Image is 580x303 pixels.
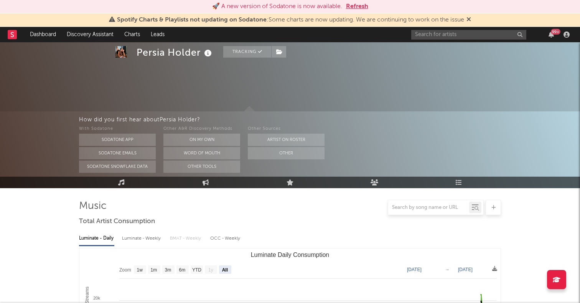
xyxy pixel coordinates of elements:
[458,267,473,272] text: [DATE]
[551,29,560,35] div: 99 +
[137,267,143,273] text: 1w
[61,27,119,42] a: Discovery Assistant
[163,147,240,159] button: Word Of Mouth
[79,232,114,245] div: Luminate - Daily
[388,205,469,211] input: Search by song name or URL
[137,46,214,59] div: Persia Holder
[411,30,526,40] input: Search for artists
[119,27,145,42] a: Charts
[248,124,325,134] div: Other Sources
[208,267,213,273] text: 1y
[79,124,156,134] div: With Sodatone
[222,267,228,273] text: All
[145,27,170,42] a: Leads
[212,2,342,11] div: 🚀 A new version of Sodatone is now available.
[79,115,580,124] div: How did you first hear about Persia Holder ?
[407,267,422,272] text: [DATE]
[151,267,157,273] text: 1m
[117,17,267,23] span: Spotify Charts & Playlists not updating on Sodatone
[251,252,330,258] text: Luminate Daily Consumption
[346,2,368,11] button: Refresh
[163,124,240,134] div: Other A&R Discovery Methods
[549,31,554,38] button: 99+
[79,134,156,146] button: Sodatone App
[79,217,155,226] span: Total Artist Consumption
[79,147,156,159] button: Sodatone Emails
[93,296,100,300] text: 20k
[25,27,61,42] a: Dashboard
[466,17,471,23] span: Dismiss
[210,232,241,245] div: OCC - Weekly
[163,161,240,173] button: Other Tools
[163,134,240,146] button: On My Own
[117,17,464,23] span: : Some charts are now updating. We are continuing to work on the issue
[223,46,271,58] button: Tracking
[165,267,171,273] text: 3m
[248,147,325,159] button: Other
[248,134,325,146] button: Artist on Roster
[445,267,450,272] text: →
[179,267,186,273] text: 6m
[192,267,201,273] text: YTD
[79,161,156,173] button: Sodatone Snowflake Data
[119,267,131,273] text: Zoom
[122,232,162,245] div: Luminate - Weekly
